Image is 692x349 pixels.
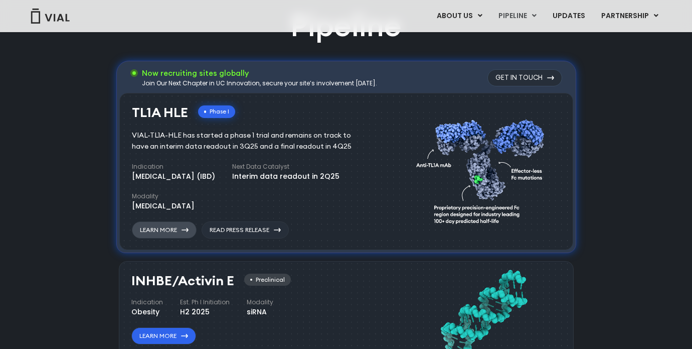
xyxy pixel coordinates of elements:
h3: Now recruiting sites globally [142,68,377,79]
a: PARTNERSHIPMenu Toggle [593,8,666,25]
img: TL1A antibody diagram. [416,100,551,239]
a: UPDATES [545,8,593,25]
div: VIAL-TL1A-HLE has started a phase 1 trial and remains on track to have an interim data readout in... [132,130,366,152]
h3: TL1A HLE [132,105,188,120]
a: Learn More [132,221,197,239]
div: [MEDICAL_DATA] (IBD) [132,171,215,182]
a: Get in touch [487,69,562,86]
h4: Modality [132,192,195,201]
h4: Est. Ph I Initiation [180,298,230,307]
h4: Indication [132,162,215,171]
a: Read Press Release [202,221,289,239]
div: Obesity [131,307,163,317]
div: Phase I [198,105,235,118]
h4: Modality [247,298,273,307]
h4: Indication [131,298,163,307]
h4: Next Data Catalyst [232,162,339,171]
div: H2 2025 [180,307,230,317]
div: Join Our Next Chapter in UC Innovation, secure your site’s involvement [DATE]. [142,79,377,88]
img: Vial Logo [30,9,70,24]
div: siRNA [247,307,273,317]
a: Learn More [131,327,196,344]
h3: INHBE/Activin E [131,274,234,288]
div: [MEDICAL_DATA] [132,201,195,211]
div: Interim data readout in 2Q25 [232,171,339,182]
a: PIPELINEMenu Toggle [490,8,544,25]
a: ABOUT USMenu Toggle [429,8,490,25]
div: Preclinical [244,274,291,286]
